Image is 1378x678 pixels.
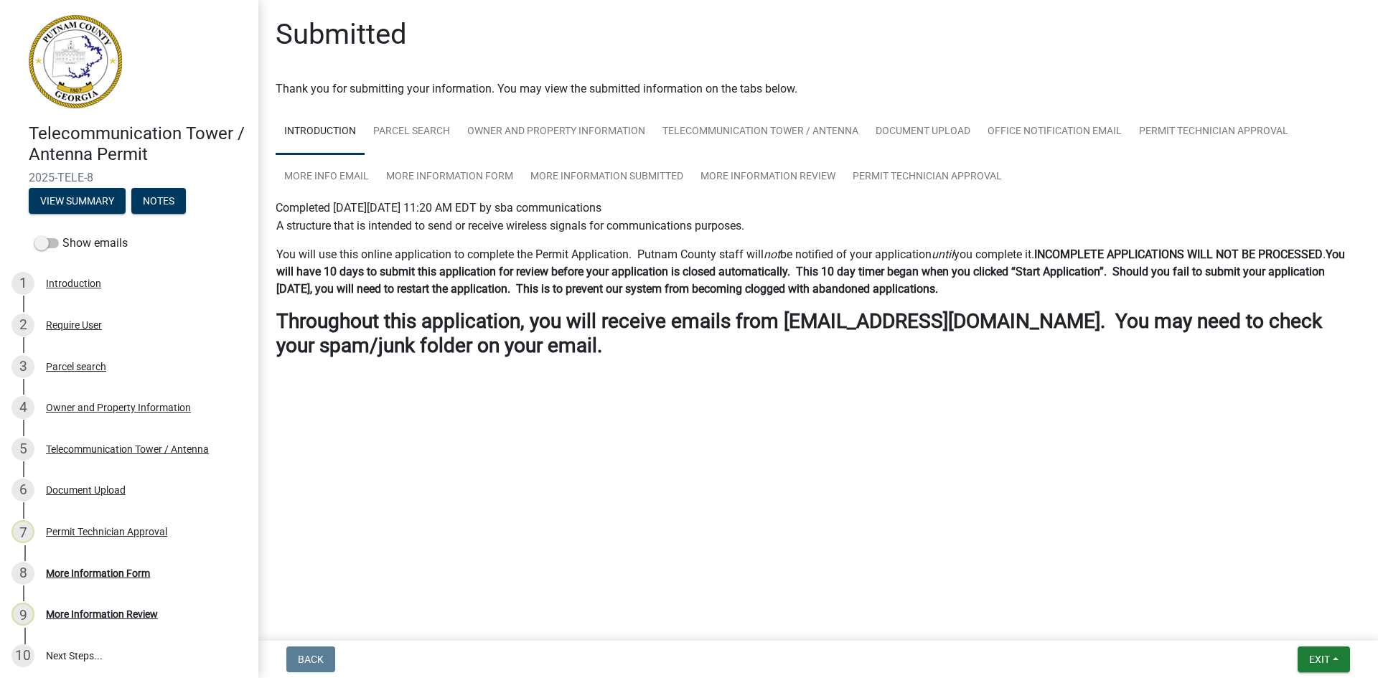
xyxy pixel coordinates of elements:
[11,314,34,336] div: 2
[46,402,191,413] div: Owner and Property Information
[29,188,126,214] button: View Summary
[932,248,954,261] i: until
[1034,248,1323,261] strong: INCOMPLETE APPLICATIONS WILL NOT BE PROCESSED
[459,109,654,155] a: Owner and Property Information
[844,154,1011,200] a: Permit Technician Approval
[692,154,844,200] a: More Information Review
[1309,654,1330,665] span: Exit
[11,479,34,502] div: 6
[131,196,186,207] wm-modal-confirm: Notes
[11,562,34,585] div: 8
[276,246,1360,298] p: You will use this online application to complete the Permit Application. Putnam County staff will...
[1298,646,1350,672] button: Exit
[11,272,34,295] div: 1
[654,109,867,155] a: Telecommunication Tower / Antenna
[46,444,209,454] div: Telecommunication Tower / Antenna
[11,438,34,461] div: 5
[286,646,335,672] button: Back
[46,568,150,578] div: More Information Form
[11,396,34,419] div: 4
[11,355,34,378] div: 3
[46,609,158,619] div: More Information Review
[29,196,126,207] wm-modal-confirm: Summary
[46,527,167,537] div: Permit Technician Approval
[979,109,1130,155] a: Office Notification Email
[29,15,122,108] img: Putnam County, Georgia
[276,201,601,215] span: Completed [DATE][DATE] 11:20 AM EDT by sba communications
[365,109,459,155] a: Parcel search
[764,248,780,261] i: not
[867,109,979,155] a: Document Upload
[1130,109,1297,155] a: Permit Technician Approval
[378,154,522,200] a: More Information Form
[11,644,34,667] div: 10
[276,17,407,52] h1: Submitted
[46,362,106,372] div: Parcel search
[46,278,101,288] div: Introduction
[46,485,126,495] div: Document Upload
[276,217,1360,235] p: A structure that is intended to send or receive wireless signals for communications purposes.
[276,80,1361,98] div: Thank you for submitting your information. You may view the submitted information on the tabs below.
[29,171,230,184] span: 2025-TELE-8
[29,123,247,165] h4: Telecommunication Tower / Antenna Permit
[46,320,102,330] div: Require User
[131,188,186,214] button: Notes
[522,154,692,200] a: More Information Submitted
[276,154,378,200] a: More Info Email
[298,654,324,665] span: Back
[276,109,365,155] a: Introduction
[276,248,1345,296] strong: You will have 10 days to submit this application for review before your application is closed aut...
[11,603,34,626] div: 9
[34,235,128,252] label: Show emails
[11,520,34,543] div: 7
[276,309,1322,357] strong: Throughout this application, you will receive emails from [EMAIL_ADDRESS][DOMAIN_NAME]. You may n...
